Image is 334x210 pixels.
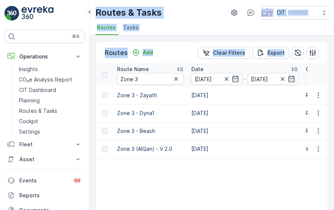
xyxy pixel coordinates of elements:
[117,127,184,135] p: Zone 3 - Beach
[16,85,85,95] a: CIT Dashboard
[261,6,328,19] button: CIT(+03:00)
[188,86,302,104] td: [DATE]
[16,106,85,116] a: Routes & Tasks
[19,118,38,125] p: Cockpit
[72,34,80,39] p: ⌘B
[253,47,289,59] button: Export
[95,7,162,19] p: Routes & Tasks
[16,116,85,127] a: Cockpit
[123,24,139,31] span: Tasks
[102,128,108,134] div: Toggle Row Selected
[102,92,108,98] div: Toggle Row Selected
[117,92,184,99] p: Zone 3 - Zayath
[19,192,82,199] p: Reports
[19,177,68,184] p: Events
[129,48,156,57] button: Add
[117,145,184,153] p: Zone 3 (AlQan) - V 2.0
[19,97,40,104] p: Planning
[277,9,285,16] p: CIT
[4,152,85,167] button: Asset
[19,141,70,148] p: Fleet
[16,127,85,137] a: Settings
[244,74,246,83] p: -
[213,49,245,57] p: Clear Filters
[4,188,85,203] a: Reports
[102,110,108,116] div: Toggle Row Selected
[19,66,38,73] p: Insights
[4,137,85,152] button: Fleet
[102,146,108,152] div: Toggle Row Selected
[143,49,153,56] p: Add
[16,64,85,74] a: Insights
[105,48,128,58] p: Routes
[198,47,250,59] button: Clear Filters
[188,122,302,140] td: [DATE]
[4,6,19,21] img: logo
[248,73,299,85] input: dd/mm/yyyy
[117,73,184,85] input: Search
[191,73,242,85] input: dd/mm/yyyy
[74,177,81,184] p: 99
[288,10,307,16] p: ( +03:00 )
[4,173,85,188] a: Events99
[19,53,70,60] p: Operations
[188,140,302,158] td: [DATE]
[188,104,302,122] td: [DATE]
[16,95,85,106] a: Planning
[19,156,70,163] p: Asset
[19,107,57,115] p: Routes & Tasks
[117,66,149,73] p: Route Name
[19,76,72,83] p: CO₂e Analysis Report
[19,86,56,94] p: CIT Dashboard
[267,49,285,57] p: Export
[191,66,204,73] p: Date
[97,24,116,31] span: Routes
[306,66,331,73] p: Operation
[22,6,53,21] img: logo_light-DOdMpM7g.png
[117,109,184,117] p: Zone 3 - Dyna1
[19,128,40,136] p: Settings
[16,74,85,85] a: CO₂e Analysis Report
[261,9,274,17] img: cit-logo_pOk6rL0.png
[4,49,85,64] button: Operations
